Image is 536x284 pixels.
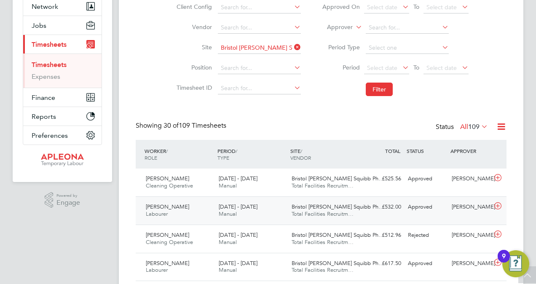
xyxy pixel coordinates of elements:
[56,192,80,199] span: Powered by
[32,131,68,139] span: Preferences
[219,266,237,273] span: Manual
[426,3,457,11] span: Select date
[174,3,212,11] label: Client Config
[405,200,448,214] div: Approved
[236,147,237,154] span: /
[411,62,422,73] span: To
[322,43,360,51] label: Period Type
[23,54,102,88] div: Timesheets
[448,257,492,271] div: [PERSON_NAME]
[218,42,301,54] input: Search for...
[218,22,301,34] input: Search for...
[290,154,311,161] span: VENDOR
[146,238,193,246] span: Cleaning Operative
[385,147,400,154] span: TOTAL
[32,113,56,121] span: Reports
[23,126,102,145] button: Preferences
[292,175,384,182] span: Bristol [PERSON_NAME] Squibb Ph…
[436,121,490,133] div: Status
[136,121,228,130] div: Showing
[366,22,449,34] input: Search for...
[163,121,226,130] span: 109 Timesheets
[217,154,229,161] span: TYPE
[23,35,102,54] button: Timesheets
[32,72,60,80] a: Expenses
[405,257,448,271] div: Approved
[45,192,80,208] a: Powered byEngage
[361,228,405,242] div: £512.96
[405,143,448,158] div: STATUS
[219,203,257,210] span: [DATE] - [DATE]
[146,175,189,182] span: [PERSON_NAME]
[322,3,360,11] label: Approved On
[23,107,102,126] button: Reports
[32,40,67,48] span: Timesheets
[146,260,189,267] span: [PERSON_NAME]
[215,143,288,165] div: PERIOD
[219,238,237,246] span: Manual
[174,43,212,51] label: Site
[41,153,84,167] img: apleona-logo-retina.png
[448,228,492,242] div: [PERSON_NAME]
[174,23,212,31] label: Vendor
[32,21,46,29] span: Jobs
[292,266,354,273] span: Total Facilities Recruitm…
[218,2,301,13] input: Search for...
[174,64,212,71] label: Position
[468,123,480,131] span: 109
[367,64,397,72] span: Select date
[448,200,492,214] div: [PERSON_NAME]
[166,147,168,154] span: /
[146,231,189,238] span: [PERSON_NAME]
[219,182,237,189] span: Manual
[502,256,506,267] div: 9
[426,64,457,72] span: Select date
[366,83,393,96] button: Filter
[218,62,301,74] input: Search for...
[56,199,80,206] span: Engage
[411,1,422,12] span: To
[361,257,405,271] div: £617.50
[361,172,405,186] div: £525.56
[32,61,67,69] a: Timesheets
[219,260,257,267] span: [DATE] - [DATE]
[448,172,492,186] div: [PERSON_NAME]
[292,182,354,189] span: Total Facilities Recruitm…
[288,143,361,165] div: SITE
[366,42,449,54] input: Select one
[219,175,257,182] span: [DATE] - [DATE]
[145,154,157,161] span: ROLE
[361,200,405,214] div: £532.00
[163,121,179,130] span: 30 of
[32,3,58,11] span: Network
[448,143,492,158] div: APPROVER
[292,210,354,217] span: Total Facilities Recruitm…
[292,203,384,210] span: Bristol [PERSON_NAME] Squibb Ph…
[460,123,488,131] label: All
[23,16,102,35] button: Jobs
[502,250,529,277] button: Open Resource Center, 9 new notifications
[322,64,360,71] label: Period
[23,153,102,167] a: Go to home page
[367,3,397,11] span: Select date
[146,266,168,273] span: Labourer
[292,238,354,246] span: Total Facilities Recruitm…
[300,147,302,154] span: /
[405,228,448,242] div: Rejected
[23,88,102,107] button: Finance
[218,83,301,94] input: Search for...
[292,260,384,267] span: Bristol [PERSON_NAME] Squibb Ph…
[142,143,215,165] div: WORKER
[219,231,257,238] span: [DATE] - [DATE]
[315,23,353,32] label: Approver
[146,210,168,217] span: Labourer
[146,182,193,189] span: Cleaning Operative
[174,84,212,91] label: Timesheet ID
[219,210,237,217] span: Manual
[32,94,55,102] span: Finance
[405,172,448,186] div: Approved
[292,231,384,238] span: Bristol [PERSON_NAME] Squibb Ph…
[146,203,189,210] span: [PERSON_NAME]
